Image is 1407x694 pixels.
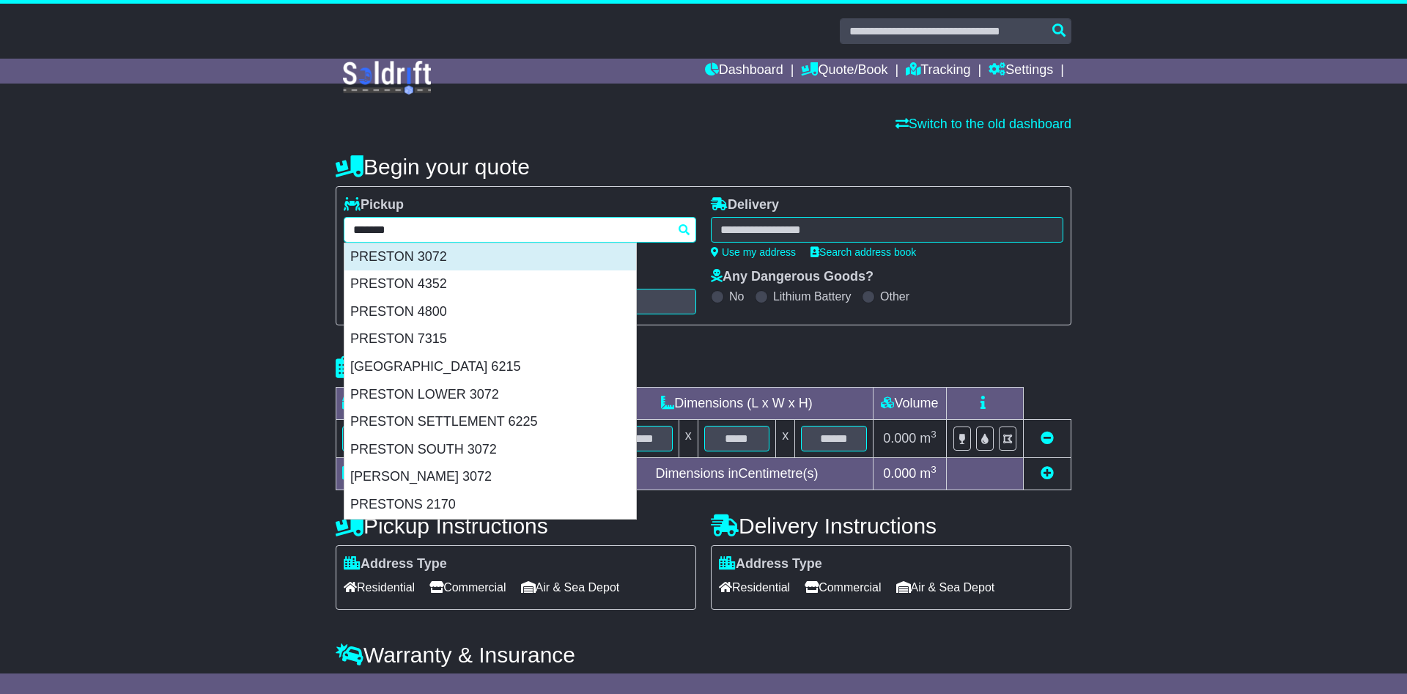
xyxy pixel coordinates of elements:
h4: Package details | [336,355,520,380]
div: [GEOGRAPHIC_DATA] 6215 [344,353,636,381]
span: m [920,466,937,481]
a: Quote/Book [801,59,887,84]
span: 0.000 [883,466,916,481]
label: Lithium Battery [773,289,852,303]
h4: Delivery Instructions [711,514,1071,538]
h4: Pickup Instructions [336,514,696,538]
h4: Begin your quote [336,155,1071,179]
label: Other [880,289,909,303]
td: Volume [873,388,946,420]
label: Pickup [344,197,404,213]
label: Address Type [719,556,822,572]
a: Add new item [1041,466,1054,481]
a: Switch to the old dashboard [895,117,1071,131]
span: Residential [719,576,790,599]
td: Type [336,388,459,420]
div: PRESTON SOUTH 3072 [344,436,636,464]
td: x [776,420,795,458]
label: Address Type [344,556,447,572]
label: No [729,289,744,303]
td: Dimensions (L x W x H) [600,388,873,420]
td: Total [336,458,459,490]
div: PRESTON 7315 [344,325,636,353]
a: Search address book [810,246,916,258]
a: Dashboard [705,59,783,84]
span: Commercial [805,576,881,599]
span: Air & Sea Depot [521,576,620,599]
span: m [920,431,937,446]
h4: Warranty & Insurance [336,643,1071,667]
div: PRESTON 4352 [344,270,636,298]
span: Air & Sea Depot [896,576,995,599]
div: PRESTON 3072 [344,243,636,271]
typeahead: Please provide city [344,217,696,243]
span: Residential [344,576,415,599]
sup: 3 [931,464,937,475]
div: [PERSON_NAME] 3072 [344,463,636,491]
td: Dimensions in Centimetre(s) [600,458,873,490]
div: PRESTON LOWER 3072 [344,381,636,409]
a: Use my address [711,246,796,258]
a: Settings [989,59,1053,84]
div: PRESTONS 2170 [344,491,636,519]
span: Commercial [429,576,506,599]
label: Any Dangerous Goods? [711,269,874,285]
sup: 3 [931,429,937,440]
a: Tracking [906,59,970,84]
div: PRESTON 4800 [344,298,636,326]
label: Delivery [711,197,779,213]
td: x [679,420,698,458]
a: Remove this item [1041,431,1054,446]
div: PRESTON SETTLEMENT 6225 [344,408,636,436]
span: 0.000 [883,431,916,446]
